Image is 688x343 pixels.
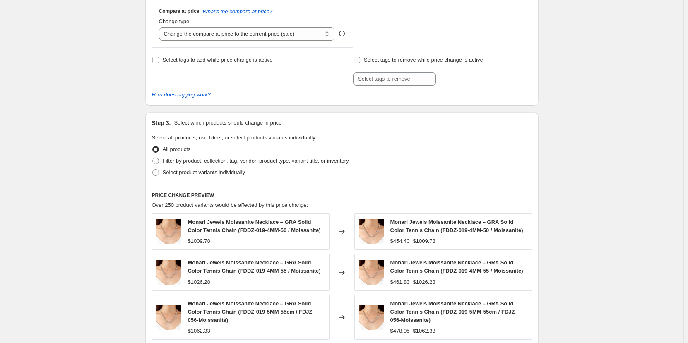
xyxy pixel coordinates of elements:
[359,219,384,244] img: picture_51ad8c31-77c4-4299-8674-aa721e43a1cb_80x.webp
[390,259,523,274] span: Monari Jewels Moissanite Necklace – GRA Solid Color Tennis Chain (FDDZ-019-4MM-55 / Moissanite)
[390,278,410,286] div: $461.83
[390,219,523,233] span: Monari Jewels Moissanite Necklace – GRA Solid Color Tennis Chain (FDDZ-019-4MM-50 / Moissanite)
[152,134,315,141] span: Select all products, use filters, or select products variants individually
[390,327,410,335] div: $478.05
[359,260,384,285] img: picture_51ad8c31-77c4-4299-8674-aa721e43a1cb_80x.webp
[156,219,181,244] img: picture_51ad8c31-77c4-4299-8674-aa721e43a1cb_80x.webp
[188,327,210,335] div: $1062.33
[156,260,181,285] img: picture_51ad8c31-77c4-4299-8674-aa721e43a1cb_80x.webp
[163,57,273,63] span: Select tags to add while price change is active
[163,158,349,164] span: Filter by product, collection, tag, vendor, product type, variant title, or inventory
[413,278,435,286] strike: $1026.28
[390,237,410,245] div: $454.40
[174,119,281,127] p: Select which products should change in price
[159,8,200,14] h3: Compare at price
[152,192,532,199] h6: PRICE CHANGE PREVIEW
[188,278,210,286] div: $1026.28
[159,18,190,24] span: Change type
[152,119,171,127] h2: Step 3.
[413,237,435,245] strike: $1009.78
[152,202,308,208] span: Over 250 product variants would be affected by this price change:
[353,72,436,86] input: Select tags to remove
[188,219,321,233] span: Monari Jewels Moissanite Necklace – GRA Solid Color Tennis Chain (FDDZ-019-4MM-50 / Moissanite)
[156,305,181,330] img: picture_51ad8c31-77c4-4299-8674-aa721e43a1cb_80x.webp
[188,237,210,245] div: $1009.78
[359,305,384,330] img: picture_51ad8c31-77c4-4299-8674-aa721e43a1cb_80x.webp
[203,8,273,14] button: What's the compare at price?
[152,91,211,98] a: How does tagging work?
[390,300,517,323] span: Monari Jewels Moissanite Necklace – GRA Solid Color Tennis Chain (FDDZ-019-5MM-55cm / FDJZ-056-Mo...
[413,327,435,335] strike: $1062.33
[188,259,321,274] span: Monari Jewels Moissanite Necklace – GRA Solid Color Tennis Chain (FDDZ-019-4MM-55 / Moissanite)
[163,146,191,152] span: All products
[364,57,483,63] span: Select tags to remove while price change is active
[338,29,346,38] div: help
[163,169,245,175] span: Select product variants individually
[188,300,314,323] span: Monari Jewels Moissanite Necklace – GRA Solid Color Tennis Chain (FDDZ-019-5MM-55cm / FDJZ-056-Mo...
